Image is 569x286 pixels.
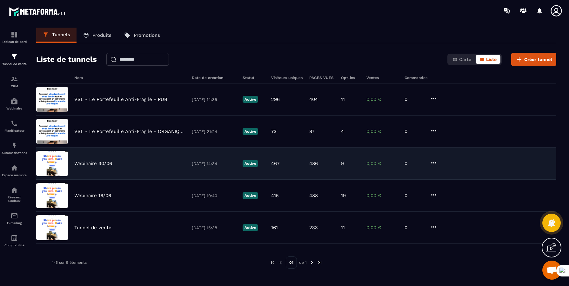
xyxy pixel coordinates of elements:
[9,6,66,17] img: logo
[2,159,27,182] a: automationsautomationsEspace membre
[36,87,68,112] img: image
[36,183,68,208] img: image
[10,186,18,194] img: social-network
[2,40,27,43] p: Tableau de bord
[192,76,236,80] h6: Date de création
[2,151,27,155] p: Automatisations
[271,161,279,166] p: 467
[2,62,27,66] p: Tunnel de vente
[542,261,561,280] a: Mở cuộc trò chuyện
[192,129,236,134] p: [DATE] 21:24
[309,161,318,166] p: 486
[341,129,344,134] p: 4
[118,28,166,43] a: Promotions
[2,107,27,110] p: Webinaire
[2,70,27,93] a: formationformationCRM
[10,120,18,127] img: scheduler
[243,192,258,199] p: Active
[278,260,284,265] img: prev
[309,193,318,198] p: 488
[271,96,280,102] p: 296
[309,225,318,230] p: 233
[366,161,398,166] p: 0,00 €
[366,129,398,134] p: 0,00 €
[366,225,398,230] p: 0,00 €
[405,76,427,80] h6: Commandes
[243,224,258,231] p: Active
[10,142,18,150] img: automations
[341,76,360,80] h6: Opt-ins
[243,96,258,103] p: Active
[341,161,344,166] p: 9
[2,173,27,177] p: Espace membre
[309,129,314,134] p: 87
[36,119,68,144] img: image
[2,196,27,203] p: Réseaux Sociaux
[271,225,278,230] p: 161
[74,129,185,134] p: VSL - Le Portefeuille Anti-Fragile - ORGANIQUE
[2,84,27,88] p: CRM
[74,225,111,230] p: Tunnel de vente
[366,193,398,198] p: 0,00 €
[10,75,18,83] img: formation
[341,193,346,198] p: 19
[449,55,475,64] button: Carte
[2,229,27,252] a: accountantaccountantComptabilité
[10,31,18,38] img: formation
[299,260,307,265] p: de 1
[341,225,345,230] p: 11
[341,96,345,102] p: 11
[36,215,68,240] img: image
[2,221,27,225] p: E-mailing
[192,193,236,198] p: [DATE] 19:40
[405,225,424,230] p: 0
[10,97,18,105] img: automations
[309,96,318,102] p: 404
[10,164,18,172] img: automations
[405,129,424,134] p: 0
[317,260,323,265] img: next
[134,32,160,38] p: Promotions
[243,128,258,135] p: Active
[92,32,111,38] p: Produits
[77,28,118,43] a: Produits
[405,96,424,102] p: 0
[192,161,236,166] p: [DATE] 14:34
[511,53,556,66] button: Créer tunnel
[366,76,398,80] h6: Ventes
[524,56,552,63] span: Créer tunnel
[36,53,97,66] h2: Liste de tunnels
[405,161,424,166] p: 0
[192,225,236,230] p: [DATE] 15:38
[286,256,297,269] p: 01
[486,57,497,62] span: Liste
[270,260,276,265] img: prev
[36,151,68,176] img: image
[52,260,87,265] p: 1-5 sur 5 éléments
[2,182,27,207] a: social-networksocial-networkRéseaux Sociaux
[243,160,258,167] p: Active
[10,234,18,242] img: accountant
[271,76,303,80] h6: Visiteurs uniques
[271,129,277,134] p: 73
[2,26,27,48] a: formationformationTableau de bord
[2,129,27,132] p: Planificateur
[74,96,167,102] p: VSL - Le Portefeuille Anti-Fragile - PUB
[2,93,27,115] a: automationsautomationsWebinaire
[405,193,424,198] p: 0
[271,193,279,198] p: 415
[2,137,27,159] a: automationsautomationsAutomatisations
[52,32,70,37] p: Tunnels
[459,57,471,62] span: Carte
[36,28,77,43] a: Tunnels
[10,212,18,220] img: email
[309,260,315,265] img: next
[243,76,265,80] h6: Statut
[192,97,236,102] p: [DATE] 14:35
[74,161,112,166] p: Webinaire 30/06
[74,76,185,80] h6: Nom
[476,55,500,64] button: Liste
[74,193,111,198] p: Webinaire 16/06
[2,48,27,70] a: formationformationTunnel de vente
[10,53,18,61] img: formation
